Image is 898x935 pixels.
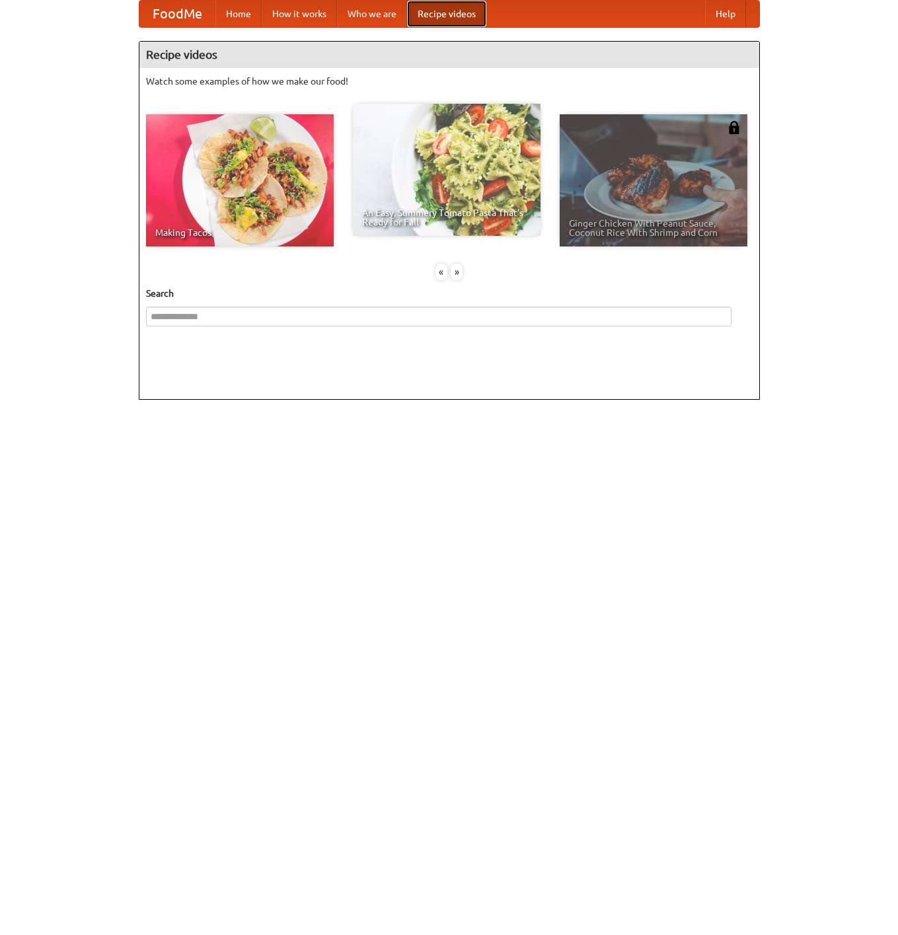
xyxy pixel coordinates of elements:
span: An Easy, Summery Tomato Pasta That's Ready for Fall [362,208,531,227]
div: « [435,264,447,280]
a: An Easy, Summery Tomato Pasta That's Ready for Fall [353,104,541,236]
a: Recipe videos [407,1,486,27]
a: Help [705,1,746,27]
img: 483408.png [728,121,741,134]
a: FoodMe [139,1,215,27]
a: Who we are [337,1,407,27]
h4: Recipe videos [139,42,759,68]
a: How it works [262,1,337,27]
a: Home [215,1,262,27]
a: Making Tacos [146,114,334,246]
div: » [451,264,463,280]
h5: Search [146,287,753,300]
p: Watch some examples of how we make our food! [146,75,753,88]
span: Making Tacos [155,228,324,237]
